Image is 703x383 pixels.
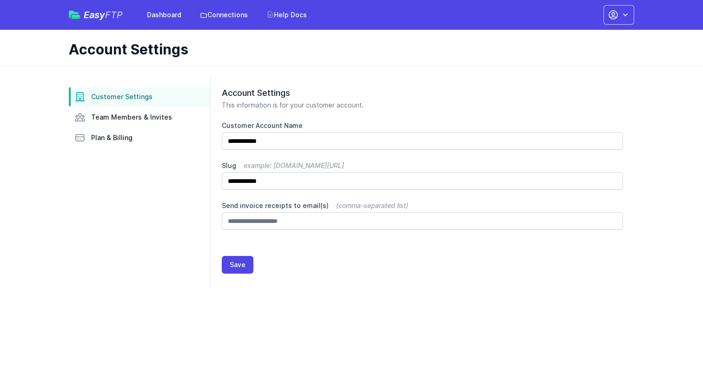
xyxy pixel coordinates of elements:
[222,121,623,130] label: Customer Account Name
[69,128,210,147] a: Plan & Billing
[69,41,627,58] h1: Account Settings
[69,10,123,20] a: EasyFTP
[222,256,253,274] button: Save
[141,7,187,23] a: Dashboard
[69,108,210,127] a: Team Members & Invites
[105,9,123,20] span: FTP
[261,7,312,23] a: Help Docs
[91,133,133,142] span: Plan & Billing
[222,201,623,210] label: Send invoice receipts to email(s)
[69,11,80,19] img: easyftp_logo.png
[222,87,623,99] h2: Account Settings
[194,7,253,23] a: Connections
[222,101,623,110] p: This information is for your customer account.
[222,161,623,170] label: Slug
[69,87,210,106] a: Customer Settings
[244,161,344,169] span: example: [DOMAIN_NAME][URL]
[336,202,408,209] span: (comma-separated list)
[91,92,153,101] span: Customer Settings
[84,10,123,20] span: Easy
[91,113,172,122] span: Team Members & Invites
